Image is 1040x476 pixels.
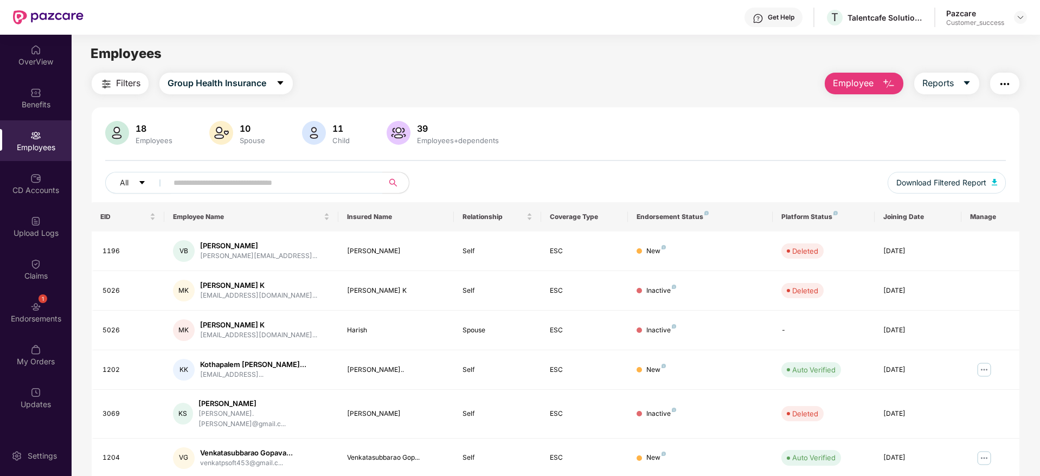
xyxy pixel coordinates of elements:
div: MK [173,280,195,301]
div: [DATE] [883,365,953,375]
div: [PERSON_NAME] [200,241,317,251]
div: Get Help [768,13,794,22]
th: EID [92,202,164,231]
div: New [646,365,666,375]
th: Employee Name [164,202,338,231]
img: svg+xml;base64,PHN2ZyBpZD0iVXBsb2FkX0xvZ3MiIGRhdGEtbmFtZT0iVXBsb2FkIExvZ3MiIHhtbG5zPSJodHRwOi8vd3... [30,216,41,227]
img: svg+xml;base64,PHN2ZyBpZD0iVXBkYXRlZCIgeG1sbnM9Imh0dHA6Ly93d3cudzMub3JnLzIwMDAvc3ZnIiB3aWR0aD0iMj... [30,387,41,398]
div: 1 [38,294,47,303]
img: svg+xml;base64,PHN2ZyB4bWxucz0iaHR0cDovL3d3dy53My5vcmcvMjAwMC9zdmciIHhtbG5zOnhsaW5rPSJodHRwOi8vd3... [105,121,129,145]
div: [PERSON_NAME] K [347,286,446,296]
button: Filters [92,73,149,94]
div: ESC [550,286,619,296]
img: svg+xml;base64,PHN2ZyBpZD0iTXlfT3JkZXJzIiBkYXRhLW5hbWU9Ik15IE9yZGVycyIgeG1sbnM9Imh0dHA6Ly93d3cudz... [30,344,41,355]
div: 11 [330,123,352,134]
div: Employees+dependents [415,136,501,145]
img: svg+xml;base64,PHN2ZyB4bWxucz0iaHR0cDovL3d3dy53My5vcmcvMjAwMC9zdmciIHhtbG5zOnhsaW5rPSJodHRwOi8vd3... [387,121,410,145]
div: [EMAIL_ADDRESS]... [200,370,306,380]
div: Self [463,453,532,463]
img: svg+xml;base64,PHN2ZyB4bWxucz0iaHR0cDovL3d3dy53My5vcmcvMjAwMC9zdmciIHdpZHRoPSI4IiBoZWlnaHQ9IjgiIH... [672,408,676,412]
button: Allcaret-down [105,172,171,194]
div: Self [463,246,532,256]
div: Deleted [792,285,818,296]
span: Relationship [463,213,524,221]
th: Joining Date [875,202,961,231]
img: svg+xml;base64,PHN2ZyBpZD0iSG9tZSIgeG1sbnM9Imh0dHA6Ly93d3cudzMub3JnLzIwMDAvc3ZnIiB3aWR0aD0iMjAiIG... [30,44,41,55]
button: Reportscaret-down [914,73,979,94]
div: Self [463,409,532,419]
div: Deleted [792,246,818,256]
span: caret-down [276,79,285,88]
img: manageButton [975,449,993,467]
div: Venkatasubbarao Gop... [347,453,446,463]
div: [DATE] [883,286,953,296]
div: [PERSON_NAME].[PERSON_NAME]@gmail.c... [198,409,330,429]
div: Deleted [792,408,818,419]
div: Endorsement Status [637,213,764,221]
div: Spouse [237,136,267,145]
div: [PERSON_NAME] [347,409,446,419]
div: New [646,453,666,463]
div: Platform Status [781,213,865,221]
div: Customer_success [946,18,1004,27]
div: [DATE] [883,409,953,419]
div: [PERSON_NAME] K [200,320,317,330]
th: Coverage Type [541,202,628,231]
span: Group Health Insurance [168,76,266,90]
div: [PERSON_NAME] [347,246,446,256]
div: ESC [550,409,619,419]
th: Insured Name [338,202,454,231]
span: search [382,178,403,187]
div: ESC [550,325,619,336]
img: svg+xml;base64,PHN2ZyB4bWxucz0iaHR0cDovL3d3dy53My5vcmcvMjAwMC9zdmciIHdpZHRoPSI4IiBoZWlnaHQ9IjgiIH... [704,211,709,215]
th: Relationship [454,202,541,231]
div: 18 [133,123,175,134]
img: svg+xml;base64,PHN2ZyBpZD0iQ0RfQWNjb3VudHMiIGRhdGEtbmFtZT0iQ0QgQWNjb3VudHMiIHhtbG5zPSJodHRwOi8vd3... [30,173,41,184]
div: Self [463,365,532,375]
div: VG [173,447,195,469]
img: svg+xml;base64,PHN2ZyBpZD0iSGVscC0zMngzMiIgeG1sbnM9Imh0dHA6Ly93d3cudzMub3JnLzIwMDAvc3ZnIiB3aWR0aD... [753,13,763,24]
img: svg+xml;base64,PHN2ZyB4bWxucz0iaHR0cDovL3d3dy53My5vcmcvMjAwMC9zdmciIHdpZHRoPSIyNCIgaGVpZ2h0PSIyNC... [998,78,1011,91]
td: - [773,311,874,350]
div: [PERSON_NAME] K [200,280,317,291]
button: Employee [825,73,903,94]
div: venkatpsoft453@gmail.c... [200,458,293,468]
img: svg+xml;base64,PHN2ZyB4bWxucz0iaHR0cDovL3d3dy53My5vcmcvMjAwMC9zdmciIHdpZHRoPSIyNCIgaGVpZ2h0PSIyNC... [100,78,113,91]
div: Venkatasubbarao Gopava... [200,448,293,458]
img: svg+xml;base64,PHN2ZyB4bWxucz0iaHR0cDovL3d3dy53My5vcmcvMjAwMC9zdmciIHdpZHRoPSI4IiBoZWlnaHQ9IjgiIH... [672,324,676,329]
img: svg+xml;base64,PHN2ZyBpZD0iRHJvcGRvd24tMzJ4MzIiIHhtbG5zPSJodHRwOi8vd3d3LnczLm9yZy8yMDAwL3N2ZyIgd2... [1016,13,1025,22]
div: ESC [550,365,619,375]
div: [PERSON_NAME][EMAIL_ADDRESS]... [200,251,317,261]
div: [DATE] [883,325,953,336]
img: svg+xml;base64,PHN2ZyB4bWxucz0iaHR0cDovL3d3dy53My5vcmcvMjAwMC9zdmciIHdpZHRoPSI4IiBoZWlnaHQ9IjgiIH... [662,364,666,368]
div: 1202 [102,365,156,375]
img: svg+xml;base64,PHN2ZyB4bWxucz0iaHR0cDovL3d3dy53My5vcmcvMjAwMC9zdmciIHdpZHRoPSI4IiBoZWlnaHQ9IjgiIH... [672,285,676,289]
div: Self [463,286,532,296]
div: 5026 [102,325,156,336]
div: New [646,246,666,256]
div: 10 [237,123,267,134]
img: svg+xml;base64,PHN2ZyBpZD0iRW5kb3JzZW1lbnRzIiB4bWxucz0iaHR0cDovL3d3dy53My5vcmcvMjAwMC9zdmciIHdpZH... [30,301,41,312]
div: VB [173,240,195,262]
div: 39 [415,123,501,134]
img: svg+xml;base64,PHN2ZyBpZD0iQ2xhaW0iIHhtbG5zPSJodHRwOi8vd3d3LnczLm9yZy8yMDAwL3N2ZyIgd2lkdGg9IjIwIi... [30,259,41,269]
span: All [120,177,129,189]
div: MK [173,319,195,341]
div: 1204 [102,453,156,463]
div: [EMAIL_ADDRESS][DOMAIN_NAME]... [200,330,317,340]
img: New Pazcare Logo [13,10,84,24]
span: EID [100,213,147,221]
img: svg+xml;base64,PHN2ZyB4bWxucz0iaHR0cDovL3d3dy53My5vcmcvMjAwMC9zdmciIHdpZHRoPSI4IiBoZWlnaHQ9IjgiIH... [833,211,838,215]
div: [DATE] [883,246,953,256]
span: Download Filtered Report [896,177,986,189]
div: ESC [550,246,619,256]
div: Spouse [463,325,532,336]
button: Download Filtered Report [888,172,1006,194]
div: ESC [550,453,619,463]
div: Kothapalem [PERSON_NAME]... [200,359,306,370]
div: Inactive [646,409,676,419]
img: svg+xml;base64,PHN2ZyBpZD0iRW1wbG95ZWVzIiB4bWxucz0iaHR0cDovL3d3dy53My5vcmcvMjAwMC9zdmciIHdpZHRoPS... [30,130,41,141]
div: Auto Verified [792,452,836,463]
span: Filters [116,76,140,90]
div: [PERSON_NAME].. [347,365,446,375]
